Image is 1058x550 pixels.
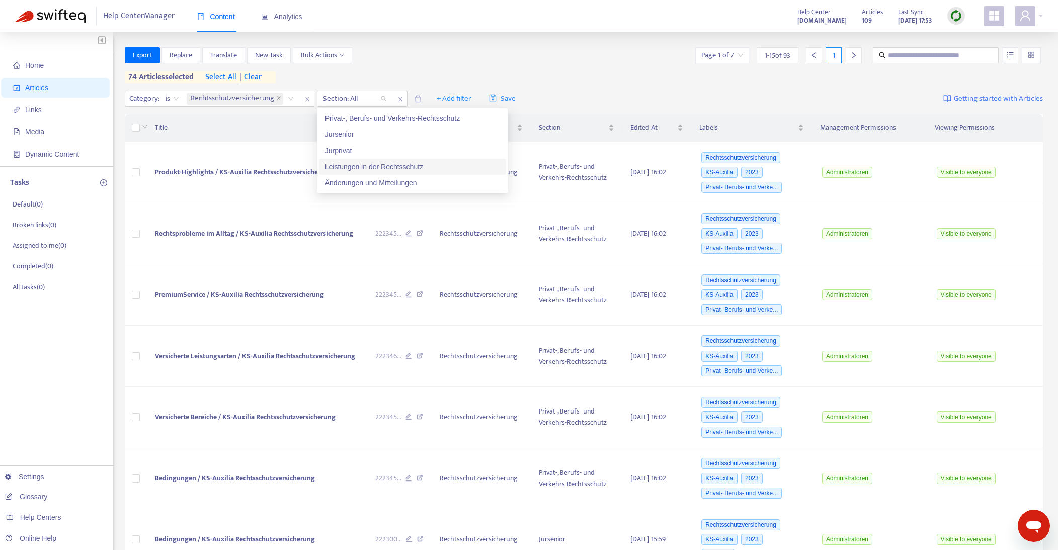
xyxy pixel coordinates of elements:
[701,289,737,300] span: KS-Auxilia
[375,411,401,423] span: 222345 ...
[166,91,179,106] span: is
[622,114,691,142] th: Edited At
[701,304,782,315] span: Privat- Berufs- und Verke...
[531,264,622,326] td: Privat-, Berufs- und Verkehrs-Rechtsschutz
[319,159,506,175] div: Leistungen in der Rechtsschutz
[325,177,500,188] div: Änderungen und Mitteilungen
[741,473,763,484] span: 2023
[202,47,245,63] button: Translate
[822,473,872,484] span: Administratoren
[1007,51,1014,58] span: unordered-list
[701,397,780,408] span: Rechtsschutzversicherung
[432,326,531,387] td: Rechtsschutzversicherung
[319,143,506,159] div: Jurprivat
[630,289,666,300] span: [DATE] 16:02
[531,114,622,142] th: Section
[155,411,336,423] span: Versicherte Bereiche / KS-Auxilia Rechtsschutzversicherung
[325,113,500,124] div: Privat-, Berufs- und Verkehrs-Rechtsschutz
[937,473,996,484] span: Visible to everyone
[432,387,531,448] td: Rechtsschutzversicherung
[13,199,43,210] p: Default ( 0 )
[103,7,175,26] span: Help Center Manager
[741,351,763,362] span: 2023
[937,411,996,423] span: Visible to everyone
[765,50,790,61] span: 1 - 15 of 93
[13,282,45,292] p: All tasks ( 0 )
[187,93,283,105] span: Rechtsschutzversicherung
[20,513,61,521] span: Help Centers
[630,228,666,239] span: [DATE] 16:02
[13,151,20,158] span: container
[339,53,344,58] span: down
[161,47,200,63] button: Replace
[155,350,355,362] span: Versicherte Leistungsarten / KS-Auxilia Rechtsschutzversicherung
[701,365,782,376] span: Privat- Berufs- und Verke...
[701,519,780,530] span: Rechtsschutzversicherung
[862,7,883,18] span: Articles
[319,110,506,126] div: Privat-, Berufs- und Verkehrs-Rechtsschutz
[797,15,847,26] strong: [DOMAIN_NAME]
[489,94,497,102] span: save
[701,228,737,239] span: KS-Auxilia
[701,274,780,286] span: Rechtsschutzversicherung
[25,128,44,136] span: Media
[375,534,402,545] span: 222300 ...
[142,124,148,130] span: down
[301,93,314,105] span: close
[943,95,951,103] img: image-link
[822,351,872,362] span: Administratoren
[205,71,236,83] span: select all
[531,448,622,510] td: Privat-, Berufs- und Verkehrs-Rechtsschutz
[13,106,20,113] span: link
[630,350,666,362] span: [DATE] 16:02
[13,240,66,251] p: Assigned to me ( 0 )
[5,473,44,481] a: Settings
[191,93,274,105] span: Rechtsschutzversicherung
[276,96,281,102] span: close
[15,9,86,23] img: Swifteq
[13,128,20,135] span: file-image
[701,473,737,484] span: KS-Auxilia
[630,472,666,484] span: [DATE] 16:02
[197,13,204,20] span: book
[375,289,401,300] span: 222345 ...
[701,243,782,254] span: Privat- Berufs- und Verke...
[701,182,782,193] span: Privat- Berufs- und Verke...
[810,52,818,59] span: left
[13,84,20,91] span: account-book
[255,50,283,61] span: New Task
[701,488,782,499] span: Privat- Berufs- und Verke...
[125,47,160,63] button: Export
[125,91,161,106] span: Category :
[701,534,737,545] span: KS-Auxilia
[741,411,763,423] span: 2023
[155,472,315,484] span: Bedingungen / KS-Auxilia Rechtsschutzversicherung
[319,126,506,143] div: Jursenior
[1019,10,1031,22] span: user
[13,62,20,69] span: home
[691,114,812,142] th: Labels
[489,93,516,105] span: Save
[155,228,353,239] span: Rechtsprobleme im Alltag / KS-Auxilia Rechtsschutzversicherung
[319,175,506,191] div: Änderungen und Mitteilungen
[5,534,56,542] a: Online Help
[325,145,500,156] div: Jurprivat
[701,152,780,163] span: Rechtsschutzversicherung
[394,93,407,105] span: close
[155,122,351,133] span: Title
[699,122,796,133] span: Labels
[701,427,782,438] span: Privat- Berufs- und Verke...
[879,52,886,59] span: search
[850,52,857,59] span: right
[797,7,831,18] span: Help Center
[741,167,763,178] span: 2023
[210,50,237,61] span: Translate
[100,179,107,186] span: plus-circle
[25,61,44,70] span: Home
[822,289,872,300] span: Administratoren
[247,47,291,63] button: New Task
[1018,510,1050,542] iframe: Schaltfläche zum Öffnen des Messaging-Fensters
[822,411,872,423] span: Administratoren
[822,167,872,178] span: Administratoren
[25,84,48,92] span: Articles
